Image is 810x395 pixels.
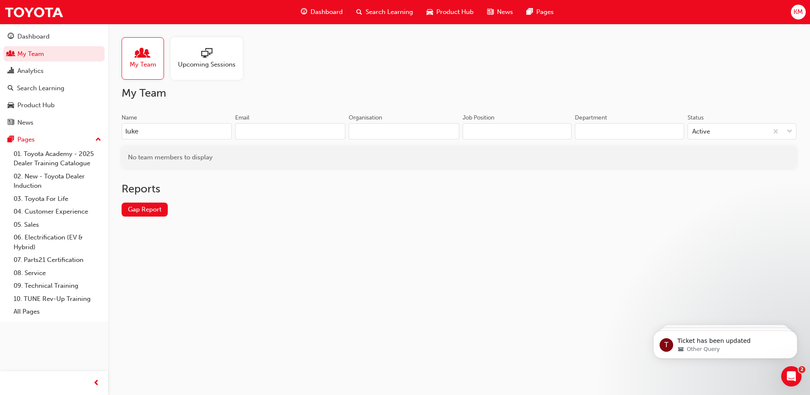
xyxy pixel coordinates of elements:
[10,292,105,306] a: 10. TUNE Rev-Up Training
[791,5,806,19] button: KM
[463,123,572,139] input: Job Position
[349,123,459,139] input: Organisation
[122,146,796,169] div: No team members to display
[294,3,350,21] a: guage-iconDashboard
[520,3,560,21] a: pages-iconPages
[10,218,105,231] a: 05. Sales
[527,7,533,17] span: pages-icon
[171,37,250,80] a: Upcoming Sessions
[17,135,35,145] div: Pages
[10,267,105,280] a: 08. Service
[235,123,345,139] input: Email
[301,7,307,17] span: guage-icon
[3,132,105,147] button: Pages
[10,147,105,170] a: 01. Toyota Academy - 2025 Dealer Training Catalogue
[17,100,55,110] div: Product Hub
[575,123,684,139] input: Department
[641,313,810,372] iframe: Intercom notifications message
[17,118,33,128] div: News
[575,114,607,122] div: Department
[10,279,105,292] a: 09. Technical Training
[427,7,433,17] span: car-icon
[3,29,105,45] a: Dashboard
[436,7,474,17] span: Product Hub
[8,136,14,144] span: pages-icon
[10,170,105,192] a: 02. New - Toyota Dealer Induction
[178,60,236,70] span: Upcoming Sessions
[463,114,494,122] div: Job Position
[122,114,137,122] div: Name
[487,7,494,17] span: news-icon
[497,7,513,17] span: News
[122,86,796,100] h2: My Team
[137,48,148,60] span: people-icon
[688,114,704,122] div: Status
[8,33,14,41] span: guage-icon
[122,182,796,196] h2: Reports
[4,3,64,22] img: Trak
[8,119,14,127] span: news-icon
[536,7,554,17] span: Pages
[787,126,793,137] span: down-icon
[10,231,105,253] a: 06. Electrification (EV & Hybrid)
[8,85,14,92] span: search-icon
[17,83,64,93] div: Search Learning
[3,46,105,62] a: My Team
[201,48,212,60] span: sessionType_ONLINE_URL-icon
[17,32,50,42] div: Dashboard
[3,115,105,131] a: News
[10,205,105,218] a: 04. Customer Experience
[311,7,343,17] span: Dashboard
[356,7,362,17] span: search-icon
[10,253,105,267] a: 07. Parts21 Certification
[10,192,105,206] a: 03. Toyota For Life
[93,378,100,389] span: prev-icon
[366,7,413,17] span: Search Learning
[3,97,105,113] a: Product Hub
[122,203,168,217] a: Gap Report
[793,7,803,17] span: KM
[349,114,382,122] div: Organisation
[122,37,171,80] a: My Team
[480,3,520,21] a: news-iconNews
[8,102,14,109] span: car-icon
[3,63,105,79] a: Analytics
[10,305,105,318] a: All Pages
[692,127,710,136] div: Active
[799,366,805,373] span: 2
[17,66,44,76] div: Analytics
[3,27,105,132] button: DashboardMy TeamAnalyticsSearch LearningProduct HubNews
[8,67,14,75] span: chart-icon
[3,81,105,96] a: Search Learning
[122,123,232,139] input: Name
[130,60,156,70] span: My Team
[8,50,14,58] span: people-icon
[95,134,101,145] span: up-icon
[235,114,250,122] div: Email
[350,3,420,21] a: search-iconSearch Learning
[781,366,802,387] iframe: Intercom live chat
[420,3,480,21] a: car-iconProduct Hub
